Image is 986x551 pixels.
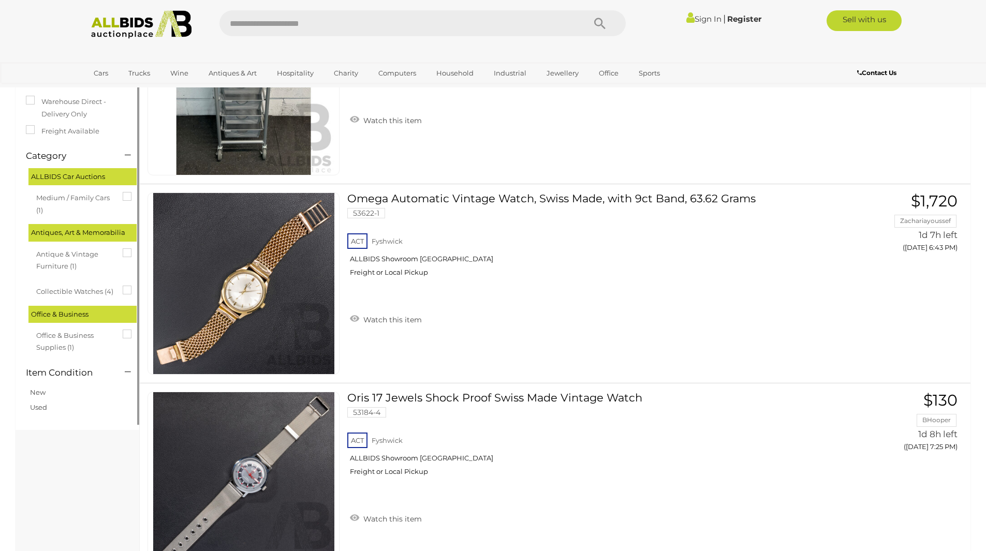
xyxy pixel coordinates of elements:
[686,14,722,24] a: Sign In
[840,392,960,456] a: $130 BHooper 1d 8h left ([DATE] 7:25 PM)
[36,246,114,273] span: Antique & Vintage Furniture (1)
[574,10,626,36] button: Search
[487,65,533,82] a: Industrial
[347,510,424,526] a: Watch this item
[355,392,824,484] a: Oris 17 Jewels Shock Proof Swiss Made Vintage Watch 53184-4 ACT Fyshwick ALLBIDS Showroom [GEOGRA...
[361,315,422,324] span: Watch this item
[36,189,114,216] span: Medium / Family Cars (1)
[30,403,47,411] a: Used
[122,65,157,82] a: Trucks
[430,65,480,82] a: Household
[28,224,137,241] div: Antiques, Art & Memorabilia
[540,65,585,82] a: Jewellery
[911,191,958,211] span: $1,720
[36,327,114,354] span: Office & Business Supplies (1)
[30,388,46,396] a: New
[723,13,726,24] span: |
[347,112,424,127] a: Watch this item
[28,168,137,185] div: ALLBIDS Car Auctions
[26,368,109,378] h4: Item Condition
[270,65,320,82] a: Hospitality
[827,10,902,31] a: Sell with us
[592,65,625,82] a: Office
[26,125,99,137] label: Freight Available
[36,283,114,297] span: Collectible Watches (4)
[361,514,422,524] span: Watch this item
[202,65,263,82] a: Antiques & Art
[857,67,899,79] a: Contact Us
[355,192,824,285] a: Omega Automatic Vintage Watch, Swiss Made, with 9ct Band, 63.62 Grams 53622-1 ACT Fyshwick ALLBID...
[164,65,195,82] a: Wine
[347,311,424,326] a: Watch this item
[26,151,109,161] h4: Category
[28,306,137,323] div: Office & Business
[153,193,334,374] img: 53622-1a.jpg
[87,65,115,82] a: Cars
[87,82,174,99] a: [GEOGRAPHIC_DATA]
[727,14,761,24] a: Register
[923,391,958,410] span: $130
[372,65,423,82] a: Computers
[632,65,667,82] a: Sports
[26,96,129,120] label: Warehouse Direct - Delivery Only
[361,116,422,125] span: Watch this item
[327,65,365,82] a: Charity
[857,69,896,77] b: Contact Us
[840,192,960,257] a: $1,720 Zachariayoussef 1d 7h left ([DATE] 6:43 PM)
[85,10,198,39] img: Allbids.com.au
